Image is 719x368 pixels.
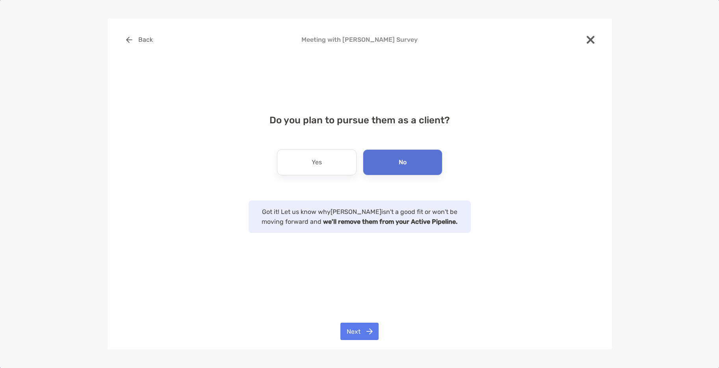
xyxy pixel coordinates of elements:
p: No [399,156,407,169]
h4: Meeting with [PERSON_NAME] Survey [120,36,599,43]
p: Yes [312,156,322,169]
img: close modal [587,36,595,44]
h4: Do you plan to pursue them as a client? [120,115,599,126]
strong: we'll remove them from your Active Pipeline. [323,218,457,225]
img: button icon [126,37,132,43]
p: Got it! Let us know why [PERSON_NAME] isn't a good fit or won't be moving forward and [256,207,463,227]
img: button icon [366,328,373,335]
button: Next [340,323,379,340]
button: Back [120,31,159,48]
